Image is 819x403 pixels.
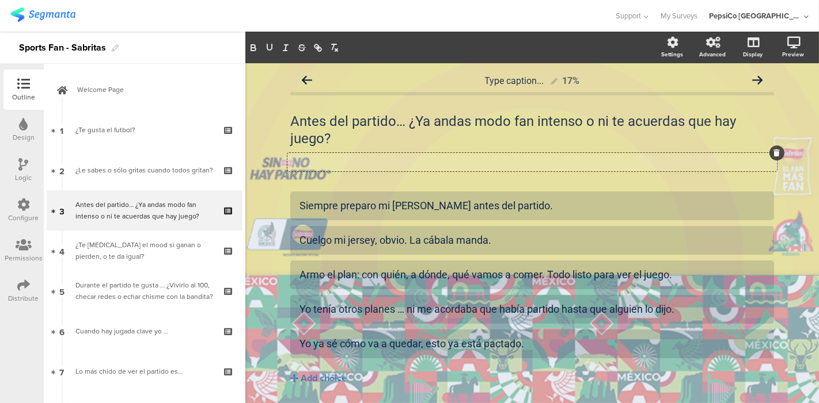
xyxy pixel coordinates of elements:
[290,364,774,393] button: Add choice
[299,337,765,350] div: Yo ya sé cómo va a quedar, esto ya está pactado.
[9,293,39,304] div: Distribute
[47,311,242,351] a: 6 Cuando hay jugada clave yo …
[616,10,642,21] span: Support
[47,70,242,110] a: Welcome Page
[59,325,65,337] span: 6
[699,50,726,59] div: Advanced
[9,213,39,223] div: Configure
[709,10,801,21] div: PepsiCo [GEOGRAPHIC_DATA]
[299,199,765,212] div: Siempre preparo mi [PERSON_NAME] antes del partido.
[60,124,64,136] span: 1
[75,239,213,262] div: ¿Te cambia el mood si ganan o pierden, o te da igual?
[299,302,765,316] div: Yo tenía otros planes … ni me acordaba que había partido hasta que alguien lo dijo.
[75,124,213,136] div: ¿Te gusta el futbol?
[19,39,106,57] div: Sports Fan - Sabritas
[75,325,213,337] div: Cuando hay jugada clave yo …
[75,164,213,176] div: ¿Le sabes o sólo gritas cuando todos gritan?
[13,132,35,143] div: Design
[16,172,32,183] div: Logic
[75,199,213,222] div: Antes del partido… ¿Ya andas modo fan intenso o ni te acuerdas que hay juego?
[47,190,242,231] a: 3 Antes del partido… ¿Ya andas modo fan intenso o ni te acuerdas que hay juego?
[47,150,242,190] a: 2 ¿Le sabes o sólo gritas cuando todos gritan?
[743,50,763,59] div: Display
[47,351,242,392] a: 7 Lo más chido de ver el partido es…
[563,75,580,86] div: 17%
[485,75,544,86] span: Type caption...
[47,110,242,150] a: 1 ¿Te gusta el futbol?
[299,233,765,247] div: Cuelgo mi jersey, obvio. La cábala manda.
[75,279,213,302] div: Durante el partido te gusta … ¿Vivirlo al 100, checar redes o echar chisme con la bandita?
[290,113,774,147] p: Antes del partido… ¿Ya andas modo fan intenso o ni te acuerdas que hay juego?
[12,92,35,102] div: Outline
[77,84,225,95] span: Welcome Page
[661,50,683,59] div: Settings
[301,373,347,385] div: Add choice
[782,50,804,59] div: Preview
[59,164,65,176] span: 2
[299,268,765,281] div: Armo el plan: con quién, a dónde, qué vamos a comer. Todo listo para ver el juego.
[10,7,75,22] img: segmanta logo
[47,271,242,311] a: 5 Durante el partido te gusta … ¿Vivirlo al 100, checar redes o echar chisme con la bandita?
[60,365,65,378] span: 7
[59,204,65,217] span: 3
[75,366,213,377] div: Lo más chido de ver el partido es…
[59,285,65,297] span: 5
[59,244,65,257] span: 4
[5,253,43,263] div: Permissions
[47,231,242,271] a: 4 ¿Te [MEDICAL_DATA] el mood si ganan o pierden, o te da igual?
